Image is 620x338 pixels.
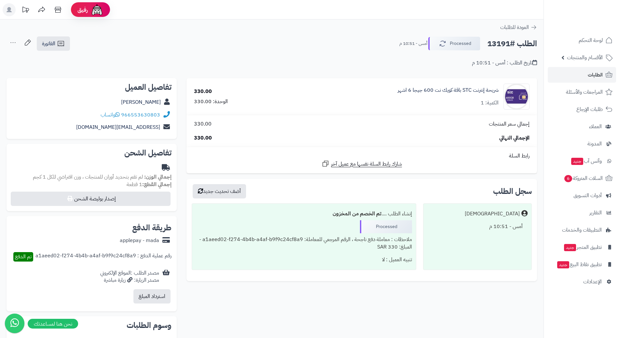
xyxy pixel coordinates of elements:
[548,67,616,83] a: الطلبات
[194,134,212,142] span: 330.00
[333,210,381,218] b: تم الخصم من المخزون
[15,253,32,261] span: تم الدفع
[427,220,528,233] div: أمس - 10:51 م
[331,160,402,168] span: شارك رابط السلة نفسها مع عميل آخر
[194,120,212,128] span: 330.00
[465,210,520,218] div: [DEMOGRAPHIC_DATA]
[398,87,499,94] a: شريحة إنترنت STC باقة كويك نت 600 جيجا 6 اشهر
[194,88,212,95] div: 330.00
[196,233,412,253] div: ملاحظات : معاملة دفع ناجحة ، الرقم المرجعي للمعاملة: a1aeed02-f274-4b4b-a4af-b9f9c24cf8a9 - المبل...
[481,99,499,107] div: الكمية: 1
[562,225,602,235] span: التطبيقات والخدمات
[493,187,532,195] h3: سجل الطلب
[33,173,143,181] span: لم تقم بتحديد أوزان للمنتجات ، وزن افتراضي للكل 1 كجم
[567,53,603,62] span: الأقسام والمنتجات
[132,224,172,232] h2: طريقة الدفع
[142,181,172,188] strong: إجمالي القطع:
[12,321,172,329] h2: وسوم الطلبات
[564,244,576,251] span: جديد
[121,98,161,106] a: [PERSON_NAME]
[548,274,616,290] a: الإعدادات
[35,252,172,262] div: رقم عملية الدفع : a1aeed02-f274-4b4b-a4af-b9f9c24cf8a9
[100,269,159,284] div: مصدر الطلب :الموقع الإلكتروني
[548,239,616,255] a: تطبيق المتجرجديد
[76,123,160,131] a: [EMAIL_ADDRESS][DOMAIN_NAME]
[571,158,583,165] span: جديد
[17,3,34,18] a: تحديثات المنصة
[548,33,616,48] a: لوحة التحكم
[563,243,602,252] span: تطبيق المتجر
[548,205,616,221] a: التقارير
[189,152,534,160] div: رابط السلة
[322,160,402,168] a: شارك رابط السلة نفسها مع عميل آخر
[589,122,602,131] span: العملاء
[399,40,427,47] small: أمس - 10:51 م
[428,37,480,50] button: Processed
[504,84,529,110] img: 1737381301-5796560422315345811-90x90.jpg
[583,277,602,286] span: الإعدادات
[500,23,537,31] a: العودة للطلبات
[120,237,159,244] div: applepay - mada
[360,220,412,233] div: Processed
[557,260,602,269] span: تطبيق نقاط البيع
[127,181,172,188] small: 1 قطعة
[487,37,537,50] h2: الطلب #13191
[576,105,603,114] span: طلبات الإرجاع
[587,139,602,148] span: المدونة
[548,136,616,152] a: المدونة
[42,40,55,47] span: الفاتورة
[12,149,172,157] h2: تفاصيل الشحن
[548,119,616,134] a: العملاء
[101,111,120,119] a: واتساب
[90,3,103,16] img: ai-face.png
[100,277,159,284] div: مصدر الزيارة: زيارة مباشرة
[548,257,616,272] a: تطبيق نقاط البيعجديد
[548,84,616,100] a: المراجعات والأسئلة
[564,174,603,183] span: السلات المتروكة
[588,70,603,79] span: الطلبات
[548,170,616,186] a: السلات المتروكة6
[548,222,616,238] a: التطبيقات والخدمات
[557,261,569,268] span: جديد
[499,134,530,142] span: الإجمالي النهائي
[564,175,572,183] span: 6
[196,253,412,266] div: تنبيه العميل : لا
[571,156,602,166] span: وآتس آب
[77,6,88,14] span: رفيق
[37,36,70,51] a: الفاتورة
[11,192,171,206] button: إصدار بوليصة الشحن
[12,83,172,91] h2: تفاصيل العميل
[573,191,602,200] span: أدوات التسويق
[194,98,228,105] div: الوحدة: 330.00
[489,120,530,128] span: إجمالي سعر المنتجات
[589,208,602,217] span: التقارير
[548,153,616,169] a: وآتس آبجديد
[566,88,603,97] span: المراجعات والأسئلة
[144,173,172,181] strong: إجمالي الوزن:
[579,36,603,45] span: لوحة التحكم
[548,188,616,203] a: أدوات التسويق
[576,15,614,29] img: logo-2.png
[133,289,171,304] button: استرداد المبلغ
[121,111,160,119] a: 966553630803
[193,184,246,198] button: أضف تحديث جديد
[548,101,616,117] a: طلبات الإرجاع
[196,208,412,220] div: إنشاء الطلب ....
[500,23,529,31] span: العودة للطلبات
[472,59,537,67] div: تاريخ الطلب : أمس - 10:51 م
